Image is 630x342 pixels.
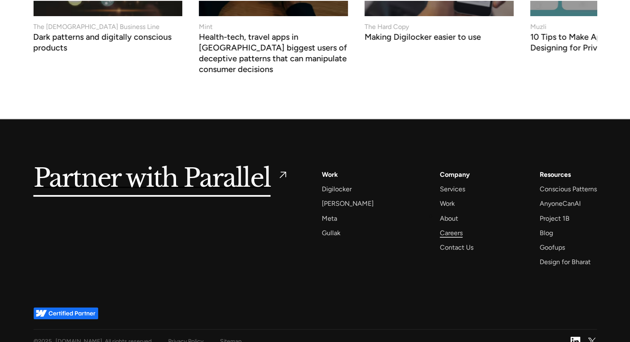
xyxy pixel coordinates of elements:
[322,169,338,180] a: Work
[539,198,580,209] a: AnyoneCanAI
[33,34,182,53] h3: Dark patterns and digitally conscious products
[34,169,271,188] h5: Partner with Parallel
[364,34,481,42] h3: Making Digilocker easier to use
[440,198,455,209] a: Work
[440,242,473,253] a: Contact Us
[440,183,465,195] a: Services
[322,213,337,224] a: Meta
[539,169,570,180] div: Resources
[530,22,546,32] div: Muzli
[539,242,565,253] a: Goofups
[34,169,289,188] a: Partner with Parallel
[199,22,212,32] div: Mint
[440,213,458,224] a: About
[539,256,590,267] a: Design for Bharat
[199,34,348,74] h3: Health-tech, travel apps in [GEOGRAPHIC_DATA] biggest users of deceptive patterns that can manipu...
[539,213,569,224] a: Project 1B
[322,227,340,238] a: Gullak
[364,22,409,32] div: The Hard Copy
[539,183,596,195] a: Conscious Patterns
[539,227,553,238] a: Blog
[322,198,374,209] a: [PERSON_NAME]
[322,183,352,195] a: Digilocker
[440,169,470,180] a: Company
[440,227,463,238] a: Careers
[33,22,159,32] div: The [DEMOGRAPHIC_DATA] Business Line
